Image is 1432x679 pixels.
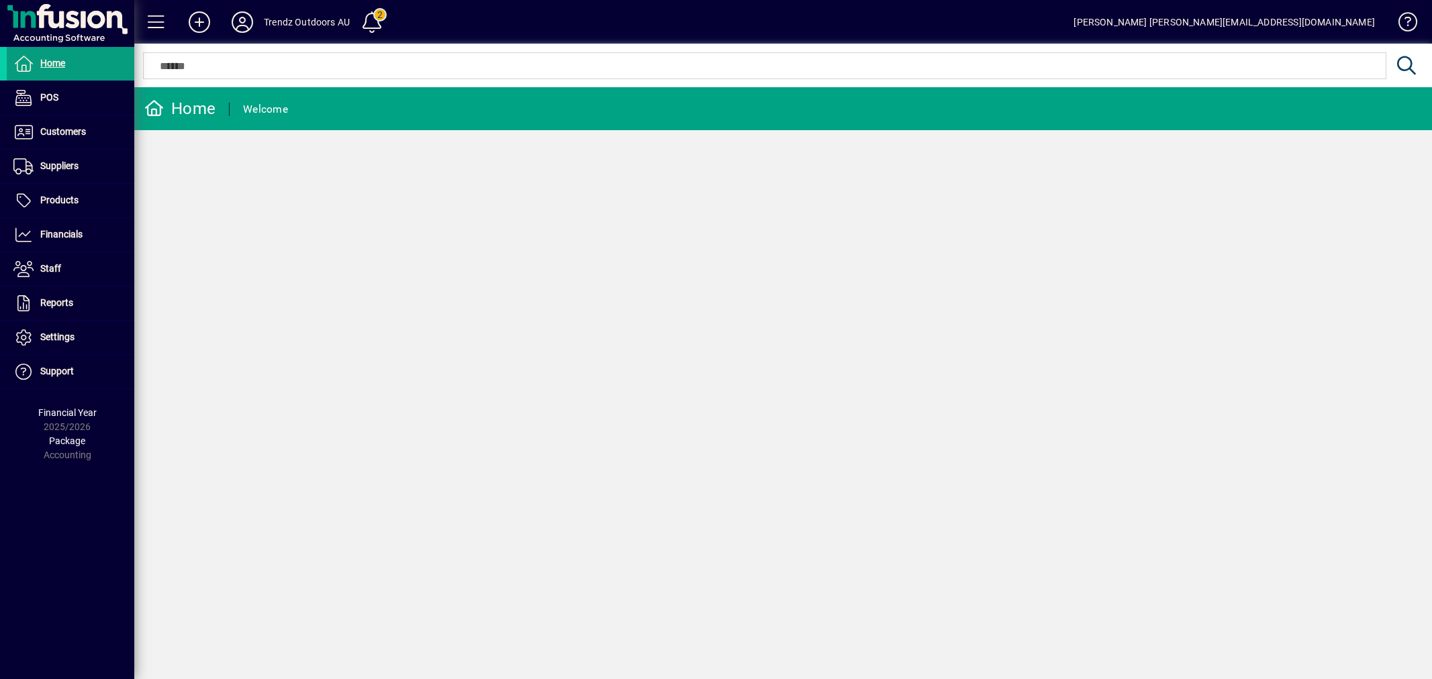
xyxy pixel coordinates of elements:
a: Products [7,184,134,217]
div: Home [144,98,216,119]
a: Support [7,355,134,388]
a: Reports [7,286,134,320]
span: Reports [40,297,73,308]
span: Settings [40,331,75,342]
span: Home [40,58,65,68]
a: Staff [7,252,134,286]
span: Financial Year [38,407,97,418]
div: Welcome [243,99,288,120]
span: Package [49,435,85,446]
a: Financials [7,218,134,252]
a: Suppliers [7,150,134,183]
span: Staff [40,263,61,274]
a: Knowledge Base [1388,3,1415,46]
a: Settings [7,321,134,354]
span: Financials [40,229,83,240]
button: Add [178,10,221,34]
div: [PERSON_NAME] [PERSON_NAME][EMAIL_ADDRESS][DOMAIN_NAME] [1073,11,1375,33]
a: POS [7,81,134,115]
span: Products [40,195,79,205]
span: Customers [40,126,86,137]
div: Trendz Outdoors AU [264,11,350,33]
span: Suppliers [40,160,79,171]
span: POS [40,92,58,103]
a: Customers [7,115,134,149]
span: Support [40,366,74,376]
button: Profile [221,10,264,34]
